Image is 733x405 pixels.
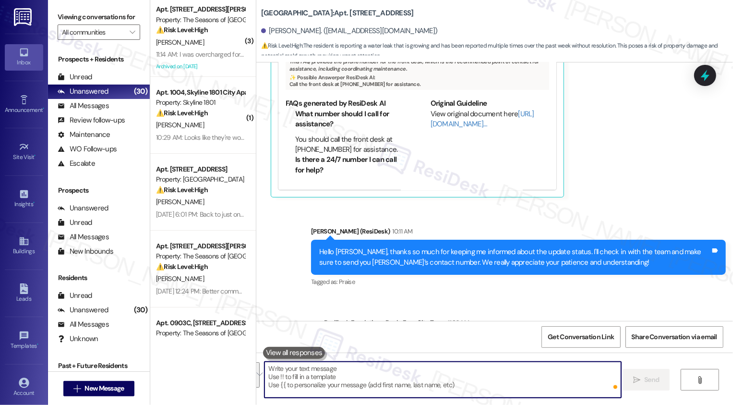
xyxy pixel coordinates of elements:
[156,274,204,283] span: [PERSON_NAME]
[5,375,43,401] a: Account
[156,98,245,108] div: Property: Skyline 1801
[62,25,125,40] input: All communities
[390,226,413,236] div: 10:11 AM
[58,218,92,228] div: Unread
[286,98,385,108] b: FAQs generated by ResiDesk AI
[48,185,150,196] div: Prospects
[84,383,124,393] span: New Message
[431,109,534,129] a: [URL][DOMAIN_NAME]…
[264,362,621,398] textarea: To enrich screen reader interactions, please activate Accessibility in Grammarly extension settings
[156,4,245,14] div: Apt. [STREET_ADDRESS][PERSON_NAME]
[73,385,81,393] i: 
[261,26,438,36] div: [PERSON_NAME]. ([EMAIL_ADDRESS][DOMAIN_NAME])
[156,133,404,142] div: 10:29 AM: Looks like they're working on it. We don't seem to have hot water every morning.
[261,8,414,18] b: [GEOGRAPHIC_DATA]: Apt. [STREET_ADDRESS]
[58,291,92,301] div: Unread
[33,199,35,206] span: •
[58,10,140,25] label: Viewing conversations for
[289,74,545,81] div: ✨ Possible Answer per ResiDesk AI:
[5,281,43,307] a: Leads
[644,375,659,385] span: Send
[156,328,245,338] div: Property: The Seasons of [GEOGRAPHIC_DATA]
[625,326,723,348] button: Share Conversation via email
[156,15,245,25] div: Property: The Seasons of [GEOGRAPHIC_DATA]
[58,319,109,330] div: All Messages
[324,318,685,331] div: ResiDesk Escalation - Reply From Site Team
[339,278,355,286] span: Praise
[311,275,726,289] div: Tagged as:
[58,86,108,97] div: Unanswered
[130,28,135,36] i: 
[58,203,108,213] div: Unanswered
[548,332,614,342] span: Get Conversation Link
[5,186,43,212] a: Insights •
[58,246,113,257] div: New Inbounds
[295,155,404,175] li: Is there a 24/7 number I can call for help?
[541,326,620,348] button: Get Conversation Link
[132,303,150,318] div: (30)
[311,226,726,240] div: [PERSON_NAME] (ResiDesk)
[156,210,291,219] div: [DATE] 6:01 PM: Back to just one elevator working
[156,262,208,271] strong: ⚠️ Risk Level: High
[156,121,204,129] span: [PERSON_NAME]
[58,130,110,140] div: Maintenance
[289,81,421,87] span: Call the front desk at [PHONE_NUMBER] for assistance.
[58,144,117,154] div: WO Follow-ups
[632,332,717,342] span: Share Conversation via email
[156,241,245,251] div: Apt. [STREET_ADDRESS][PERSON_NAME]
[35,152,36,159] span: •
[63,381,134,396] button: New Message
[156,109,208,117] strong: ⚠️ Risk Level: High
[5,139,43,165] a: Site Visit •
[58,101,109,111] div: All Messages
[5,44,43,70] a: Inbox
[446,318,469,328] div: 11:26 AM
[48,54,150,64] div: Prospects + Residents
[295,135,404,155] li: You should call the front desk at [PHONE_NUMBER] for assistance.
[295,109,404,130] li: What number should I call for assistance?
[48,361,150,371] div: Past + Future Residents
[155,61,246,73] div: Archived on [DATE]
[156,251,245,261] div: Property: The Seasons of [GEOGRAPHIC_DATA]
[156,87,245,98] div: Apt. 1004, Skyline 1801 City Apartments
[58,232,109,242] div: All Messages
[156,38,204,47] span: [PERSON_NAME]
[14,8,34,26] img: ResiDesk Logo
[633,376,640,384] i: 
[623,369,670,391] button: Send
[5,233,43,259] a: Buildings
[156,185,208,194] strong: ⚠️ Risk Level: High
[431,98,487,108] b: Original Guideline
[156,25,208,34] strong: ⚠️ Risk Level: High
[261,42,302,49] strong: ⚠️ Risk Level: High
[58,72,92,82] div: Unread
[431,109,549,130] div: View original document here
[156,164,245,174] div: Apt. [STREET_ADDRESS]
[43,105,44,112] span: •
[37,341,38,348] span: •
[696,376,703,384] i: 
[58,305,108,315] div: Unanswered
[48,273,150,283] div: Residents
[58,159,95,169] div: Escalate
[5,328,43,354] a: Templates •
[261,41,733,61] span: : The resident is reporting a water leak that is growing and has been reported multiple times ove...
[286,49,549,89] div: This FAQ provides the phone number for the front desk, which is the recommended point of contact ...
[156,174,245,184] div: Property: [GEOGRAPHIC_DATA]
[319,247,710,268] div: Hello [PERSON_NAME], thanks so much for keeping me informed about the update status. I'll check i...
[58,334,98,344] div: Unknown
[132,84,150,99] div: (30)
[156,318,245,328] div: Apt. 0903C, [STREET_ADDRESS][PERSON_NAME]
[58,115,125,125] div: Review follow-ups
[156,197,204,206] span: [PERSON_NAME]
